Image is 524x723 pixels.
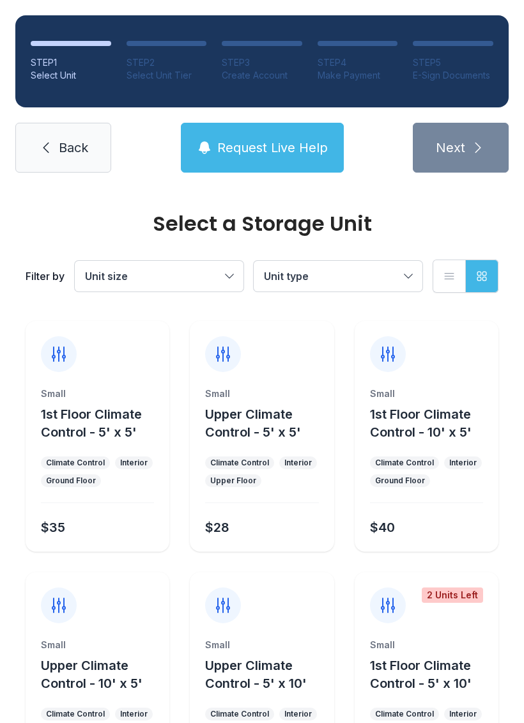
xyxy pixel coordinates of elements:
div: Ground Floor [46,476,96,486]
span: Request Live Help [217,139,328,157]
div: Climate Control [46,709,105,719]
span: 1st Floor Climate Control - 5' x 10' [370,658,472,691]
div: Climate Control [46,458,105,468]
div: $35 [41,518,65,536]
div: Interior [284,709,312,719]
span: Unit type [264,270,309,283]
div: $28 [205,518,229,536]
div: Interior [284,458,312,468]
div: Small [41,639,154,651]
div: E-Sign Documents [413,69,493,82]
div: Select a Storage Unit [26,214,498,234]
div: Small [205,639,318,651]
div: Climate Control [210,709,269,719]
div: Ground Floor [375,476,425,486]
button: Unit size [75,261,243,292]
button: Upper Climate Control - 5' x 5' [205,405,328,441]
button: 1st Floor Climate Control - 5' x 5' [41,405,164,441]
div: Climate Control [375,709,434,719]
div: Select Unit [31,69,111,82]
button: 1st Floor Climate Control - 5' x 10' [370,657,493,692]
div: STEP 2 [127,56,207,69]
div: STEP 5 [413,56,493,69]
div: Make Payment [318,69,398,82]
div: $40 [370,518,395,536]
button: 1st Floor Climate Control - 10' x 5' [370,405,493,441]
div: Small [205,387,318,400]
div: Small [41,387,154,400]
div: Climate Control [210,458,269,468]
div: STEP 1 [31,56,111,69]
div: Interior [120,458,148,468]
span: Upper Climate Control - 5' x 10' [205,658,307,691]
div: Interior [120,709,148,719]
div: Filter by [26,268,65,284]
div: Interior [449,458,477,468]
div: STEP 3 [222,56,302,69]
span: 1st Floor Climate Control - 5' x 5' [41,407,142,440]
div: 2 Units Left [422,587,483,603]
span: 1st Floor Climate Control - 10' x 5' [370,407,472,440]
div: Climate Control [375,458,434,468]
span: Next [436,139,465,157]
div: Small [370,387,483,400]
div: Select Unit Tier [127,69,207,82]
div: STEP 4 [318,56,398,69]
span: Back [59,139,88,157]
span: Upper Climate Control - 10' x 5' [41,658,143,691]
span: Upper Climate Control - 5' x 5' [205,407,301,440]
button: Upper Climate Control - 10' x 5' [41,657,164,692]
div: Create Account [222,69,302,82]
div: Small [370,639,483,651]
div: Upper Floor [210,476,256,486]
button: Unit type [254,261,422,292]
div: Interior [449,709,477,719]
button: Upper Climate Control - 5' x 10' [205,657,328,692]
span: Unit size [85,270,128,283]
